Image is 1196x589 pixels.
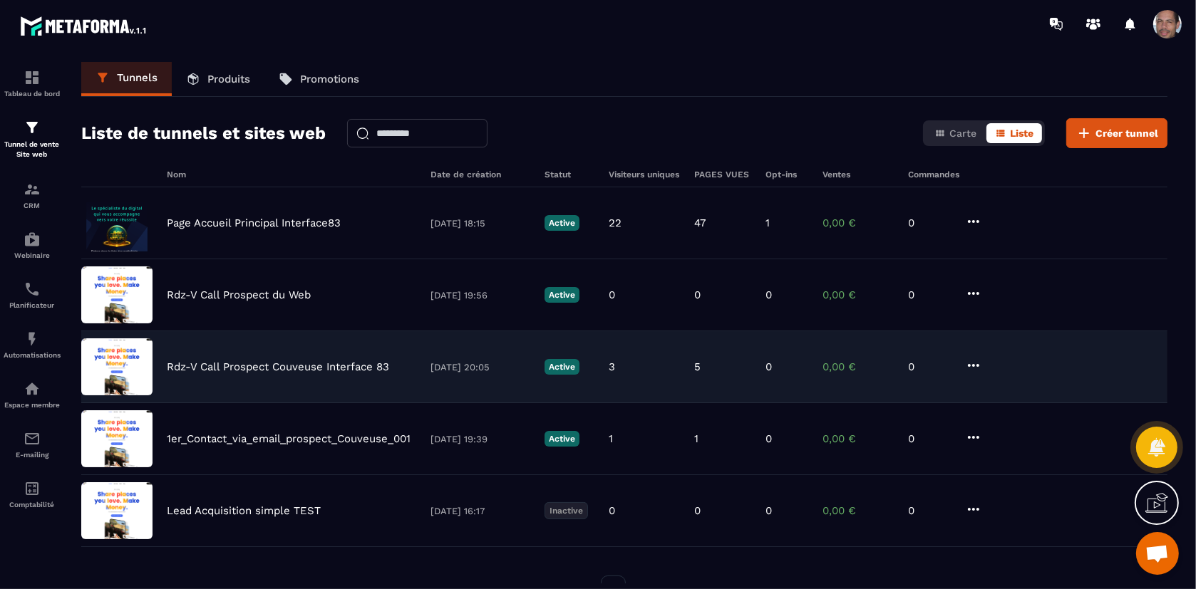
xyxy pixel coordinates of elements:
[765,432,772,445] p: 0
[545,502,588,519] p: Inactive
[81,119,326,147] h2: Liste de tunnels et sites web
[545,287,579,303] p: Active
[765,360,772,373] p: 0
[81,266,153,323] img: image
[4,58,61,108] a: formationformationTableau de bord
[4,140,61,160] p: Tunnel de vente Site web
[694,170,751,179] h6: PAGES VUES
[545,170,594,179] h6: Statut
[167,170,416,179] h6: Nom
[24,430,41,447] img: email
[609,170,680,179] h6: Visiteurs uniques
[823,360,894,373] p: 0,00 €
[167,432,411,445] p: 1er_Contact_via_email_prospect_Couveuse_001
[823,432,894,445] p: 0,00 €
[908,288,951,301] p: 0
[4,251,61,259] p: Webinaire
[1010,127,1033,139] span: Liste
[609,504,615,517] p: 0
[81,338,153,395] img: image
[81,482,153,539] img: image
[431,218,530,229] p: [DATE] 18:15
[264,62,373,96] a: Promotions
[4,220,61,270] a: automationsautomationsWebinaire
[167,288,311,301] p: Rdz-V Call Prospect du Web
[545,359,579,375] p: Active
[431,506,530,516] p: [DATE] 16:17
[172,62,264,96] a: Produits
[609,432,613,445] p: 1
[4,320,61,370] a: automationsautomationsAutomatisations
[908,432,951,445] p: 0
[694,504,701,517] p: 0
[24,281,41,298] img: scheduler
[609,288,615,301] p: 0
[4,90,61,98] p: Tableau de bord
[908,360,951,373] p: 0
[431,290,530,301] p: [DATE] 19:56
[694,217,706,229] p: 47
[694,432,698,445] p: 1
[24,181,41,198] img: formation
[4,370,61,419] a: automationsautomationsEspace membre
[823,170,894,179] h6: Ventes
[4,451,61,459] p: E-mailing
[4,170,61,220] a: formationformationCRM
[609,360,615,373] p: 3
[4,469,61,519] a: accountantaccountantComptabilité
[24,231,41,248] img: automations
[431,434,530,444] p: [DATE] 19:39
[765,504,772,517] p: 0
[4,351,61,359] p: Automatisations
[765,217,770,229] p: 1
[431,170,530,179] h6: Date de création
[24,330,41,348] img: automations
[167,504,321,517] p: Lead Acquisition simple TEST
[694,360,701,373] p: 5
[4,419,61,469] a: emailemailE-mailing
[908,504,951,517] p: 0
[24,69,41,86] img: formation
[926,123,985,143] button: Carte
[81,410,153,467] img: image
[908,217,951,229] p: 0
[823,288,894,301] p: 0,00 €
[823,217,894,229] p: 0,00 €
[545,215,579,231] p: Active
[207,73,250,85] p: Produits
[4,301,61,309] p: Planificateur
[545,431,579,447] p: Active
[81,62,172,96] a: Tunnels
[765,288,772,301] p: 0
[765,170,808,179] h6: Opt-ins
[431,362,530,372] p: [DATE] 20:05
[117,71,158,84] p: Tunnels
[4,202,61,209] p: CRM
[167,360,389,373] p: Rdz-V Call Prospect Couveuse Interface 83
[24,119,41,136] img: formation
[4,270,61,320] a: schedulerschedulerPlanificateur
[81,194,153,251] img: image
[4,401,61,409] p: Espace membre
[694,288,701,301] p: 0
[986,123,1042,143] button: Liste
[24,380,41,397] img: automations
[609,217,622,229] p: 22
[1136,532,1179,575] div: Ouvrir le chat
[823,504,894,517] p: 0,00 €
[167,217,341,229] p: Page Accueil Principal Interface83
[1066,118,1167,148] button: Créer tunnel
[908,170,959,179] h6: Commandes
[24,480,41,497] img: accountant
[4,501,61,509] p: Comptabilité
[4,108,61,170] a: formationformationTunnel de vente Site web
[949,127,976,139] span: Carte
[1096,126,1158,140] span: Créer tunnel
[20,13,148,38] img: logo
[300,73,359,85] p: Promotions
